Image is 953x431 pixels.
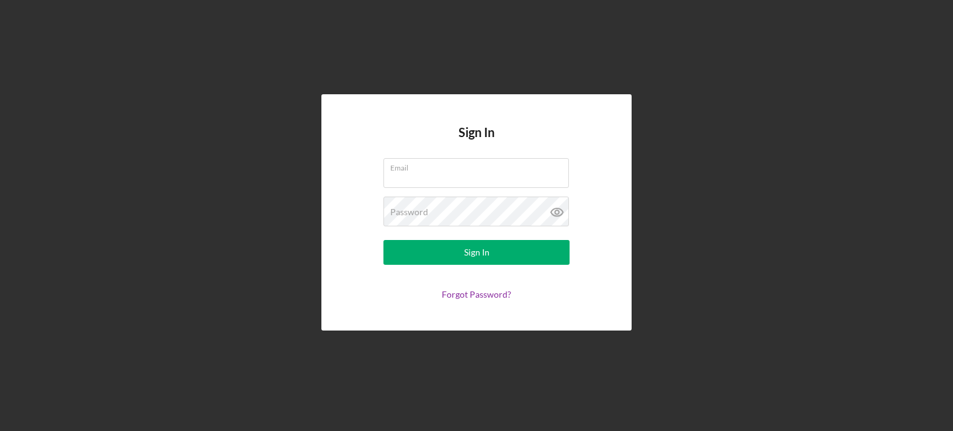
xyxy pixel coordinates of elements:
a: Forgot Password? [442,289,511,300]
h4: Sign In [459,125,494,158]
div: Sign In [464,240,490,265]
label: Password [390,207,428,217]
label: Email [390,159,569,172]
button: Sign In [383,240,570,265]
